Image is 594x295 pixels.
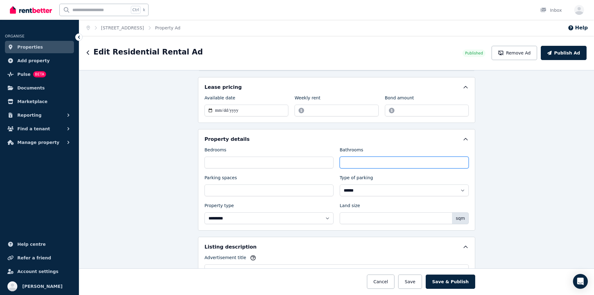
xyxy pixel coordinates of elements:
[204,95,235,103] label: Available date
[367,275,394,289] button: Cancel
[492,46,537,60] button: Remove Ad
[155,25,180,30] a: Property Ad
[340,147,363,155] label: Bathrooms
[5,95,74,108] a: Marketplace
[340,175,373,183] label: Type of parking
[5,54,74,67] a: Add property
[540,7,562,13] div: Inbox
[204,243,256,251] h5: Listing description
[17,241,46,248] span: Help centre
[5,68,74,80] a: PulseBETA
[17,254,51,262] span: Refer a friend
[17,43,43,51] span: Properties
[17,71,31,78] span: Pulse
[22,283,62,290] span: [PERSON_NAME]
[131,6,140,14] span: Ctrl
[79,20,188,36] nav: Breadcrumb
[33,71,46,77] span: BETA
[426,275,475,289] button: Save & Publish
[295,95,320,103] label: Weekly rent
[204,202,234,211] label: Property type
[204,147,226,155] label: Bedrooms
[5,136,74,149] button: Manage property
[17,111,41,119] span: Reporting
[17,98,47,105] span: Marketplace
[17,84,45,92] span: Documents
[568,24,588,32] button: Help
[17,139,59,146] span: Manage property
[17,57,50,64] span: Add property
[101,25,144,30] a: [STREET_ADDRESS]
[5,41,74,53] a: Properties
[5,265,74,278] a: Account settings
[398,275,422,289] button: Save
[93,47,203,57] h1: Edit Residential Rental Ad
[541,46,587,60] button: Publish Ad
[340,202,360,211] label: Land size
[5,238,74,250] a: Help centre
[5,123,74,135] button: Find a tenant
[5,82,74,94] a: Documents
[10,5,52,15] img: RentBetter
[17,125,50,132] span: Find a tenant
[17,268,58,275] span: Account settings
[143,7,145,12] span: k
[204,136,250,143] h5: Property details
[385,95,414,103] label: Bond amount
[5,109,74,121] button: Reporting
[5,34,24,38] span: ORGANISE
[5,252,74,264] a: Refer a friend
[465,51,483,56] span: Published
[204,254,246,263] label: Advertisement title
[204,175,237,183] label: Parking spaces
[573,274,588,289] div: Open Intercom Messenger
[204,84,242,91] h5: Lease pricing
